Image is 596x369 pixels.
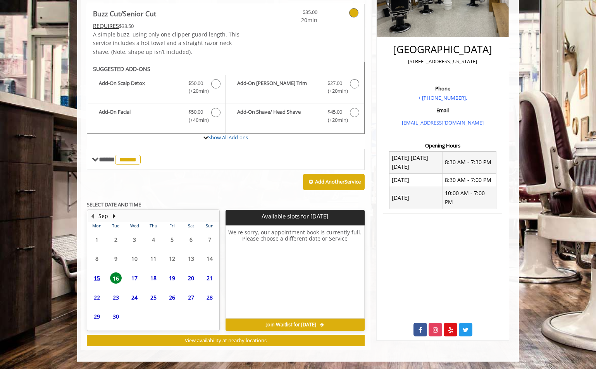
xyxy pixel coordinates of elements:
[148,272,159,284] span: 18
[88,288,106,307] td: Select day22
[443,173,496,187] td: 8:30 AM - 7:00 PM
[443,151,496,173] td: 8:30 AM - 7:30 PM
[188,108,203,116] span: $50.00
[144,222,162,230] th: Thu
[110,311,122,322] span: 30
[99,108,181,124] b: Add-On Facial
[87,335,365,346] button: View availability at nearby locations
[166,272,178,284] span: 19
[272,4,317,25] a: $35.00
[106,222,125,230] th: Tue
[144,288,162,307] td: Select day25
[184,87,207,95] span: (+20min )
[163,222,181,230] th: Fri
[148,292,159,303] span: 25
[385,57,500,66] p: [STREET_ADDRESS][US_STATE]
[125,269,144,288] td: Select day17
[208,134,248,141] a: Show All Add-ons
[144,269,162,288] td: Select day18
[229,79,360,97] label: Add-On Beard Trim
[181,269,200,288] td: Select day20
[125,222,144,230] th: Wed
[93,8,156,19] b: Buzz Cut/Senior Cut
[185,272,197,284] span: 20
[418,94,467,101] a: + [PHONE_NUMBER].
[88,222,106,230] th: Mon
[99,79,181,95] b: Add-On Scalp Detox
[181,288,200,307] td: Select day27
[93,30,249,56] p: A simple buzz, using only one clipper guard length. This service includes a hot towel and a strai...
[125,288,144,307] td: Select day24
[166,292,178,303] span: 26
[93,22,119,29] span: This service needs some Advance to be paid before we block your appointment
[200,222,219,230] th: Sun
[181,222,200,230] th: Sat
[443,187,496,209] td: 10:00 AM - 7:00 PM
[323,87,346,95] span: (+20min )
[106,288,125,307] td: Select day23
[91,79,221,97] label: Add-On Scalp Detox
[111,212,117,220] button: Next Month
[385,44,500,55] h2: [GEOGRAPHIC_DATA]
[327,108,342,116] span: $45.00
[385,86,500,91] h3: Phone
[226,229,364,315] h6: We're sorry, our appointment book is currently full. Please choose a different date or Service
[93,22,249,30] div: $38.50
[229,108,360,126] label: Add-On Shave/ Head Shave
[91,108,221,126] label: Add-On Facial
[272,16,317,24] span: 20min
[106,307,125,326] td: Select day30
[402,119,484,126] a: [EMAIL_ADDRESS][DOMAIN_NAME]
[323,116,346,124] span: (+20min )
[163,288,181,307] td: Select day26
[200,269,219,288] td: Select day21
[229,213,361,220] p: Available slots for [DATE]
[204,272,215,284] span: 21
[88,307,106,326] td: Select day29
[385,107,500,113] h3: Email
[91,272,103,284] span: 15
[129,272,140,284] span: 17
[89,212,95,220] button: Previous Month
[163,269,181,288] td: Select day19
[110,292,122,303] span: 23
[389,187,443,209] td: [DATE]
[303,174,365,190] button: Add AnotherService
[106,269,125,288] td: Select day16
[129,292,140,303] span: 24
[91,292,103,303] span: 22
[88,269,106,288] td: Select day15
[237,108,319,124] b: Add-On Shave/ Head Shave
[327,79,342,87] span: $27.00
[185,292,197,303] span: 27
[266,322,316,328] span: Join Waitlist for [DATE]
[237,79,319,95] b: Add-On [PERSON_NAME] Trim
[91,311,103,322] span: 29
[110,272,122,284] span: 16
[98,212,108,220] button: Sep
[383,143,502,148] h3: Opening Hours
[93,65,150,73] b: SUGGESTED ADD-ONS
[389,151,443,173] td: [DATE] [DATE] [DATE]
[389,173,443,187] td: [DATE]
[184,116,207,124] span: (+40min )
[315,178,361,185] b: Add Another Service
[188,79,203,87] span: $50.00
[87,62,365,134] div: Buzz Cut/Senior Cut Add-onS
[87,201,141,208] b: SELECT DATE AND TIME
[204,292,215,303] span: 28
[200,288,219,307] td: Select day28
[185,337,267,344] span: View availability at nearby locations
